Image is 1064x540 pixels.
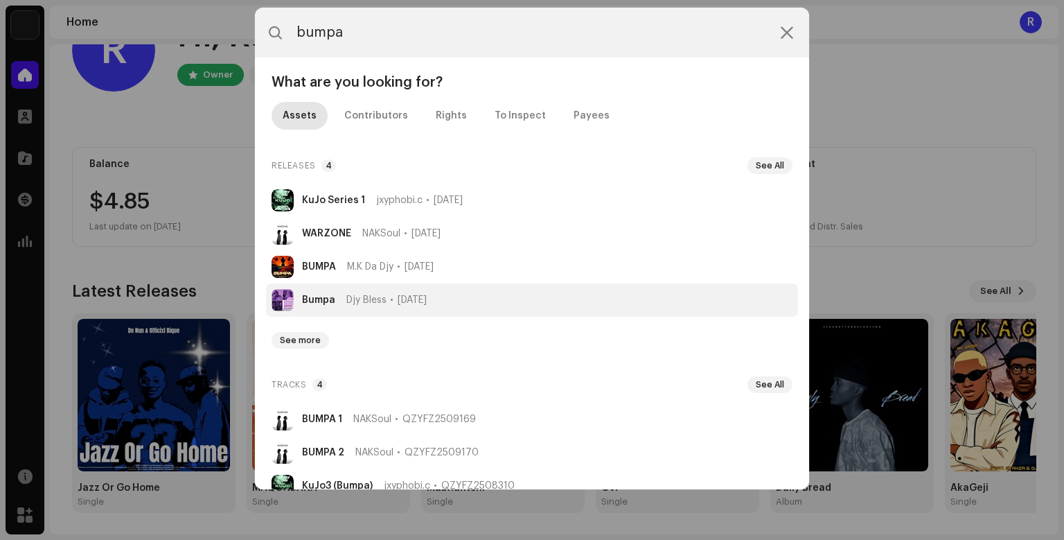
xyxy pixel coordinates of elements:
[272,256,294,278] img: 3ef417e4-7078-47c8-b5b6-1432ca89ddd4
[266,74,798,91] div: What are you looking for?
[384,480,430,491] span: jxyphobi.c
[272,289,294,311] img: ace1077f-cf30-4327-9b23-901a2020d06c
[302,195,365,206] strong: KuJo Series 1
[280,335,321,346] span: See more
[302,261,336,272] strong: BUMPA
[574,102,610,130] div: Payees
[362,228,400,239] span: NAKSoul
[272,157,316,174] span: Releases
[321,159,336,172] p-badge: 4
[353,414,391,425] span: NAKSoul
[756,160,784,171] span: See All
[434,195,463,206] span: [DATE]
[347,261,393,272] span: M.K Da Djy
[272,189,294,211] img: c0f913e4-0aae-4d60-a483-873106a2f1e7
[747,157,792,174] button: See All
[283,102,317,130] div: Assets
[272,376,307,393] span: Tracks
[272,332,329,349] button: See more
[402,414,476,425] span: QZYFZ2509169
[355,447,393,458] span: NAKSoul
[747,376,792,393] button: See All
[376,195,423,206] span: jxyphobi.c
[756,379,784,390] span: See All
[272,442,294,464] img: d167bd00-1285-4924-b685-d8eb6b4fce62
[411,228,441,239] span: [DATE]
[272,223,294,245] img: d167bd00-1285-4924-b685-d8eb6b4fce62
[255,8,809,58] input: Search
[302,447,344,458] strong: BUMPA 2
[302,414,342,425] strong: BUMPA 1
[405,447,479,458] span: QZYFZ2509170
[302,295,335,306] strong: Bumpa
[346,295,387,306] span: Djy Bless
[272,408,294,430] img: d167bd00-1285-4924-b685-d8eb6b4fce62
[441,480,515,491] span: QZYFZ2508310
[302,480,373,491] strong: KuJo3 (Bumpa)
[405,261,434,272] span: [DATE]
[312,378,327,391] p-badge: 4
[344,102,408,130] div: Contributors
[302,228,351,239] strong: WARZONE
[495,102,546,130] div: To Inspect
[272,475,294,497] img: c0f913e4-0aae-4d60-a483-873106a2f1e7
[398,295,427,306] span: [DATE]
[436,102,467,130] div: Rights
